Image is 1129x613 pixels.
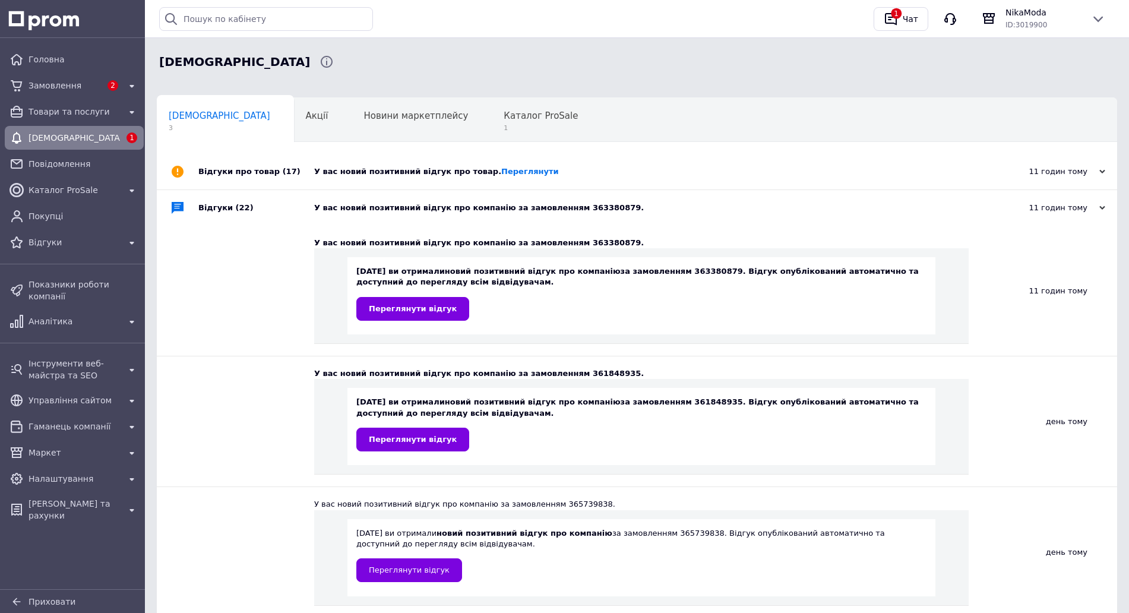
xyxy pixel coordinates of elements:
[504,110,578,121] span: Каталог ProSale
[445,267,621,276] b: новий позитивний відгук про компанію
[504,124,578,132] span: 1
[369,565,450,574] span: Переглянути відгук
[29,473,120,485] span: Налаштування
[159,53,310,71] span: Сповіщення
[1005,7,1081,18] span: NikaModa
[356,297,469,321] a: Переглянути відгук
[356,558,462,582] a: Переглянути відгук
[29,132,120,144] span: [DEMOGRAPHIC_DATA]
[127,132,137,143] span: 1
[107,80,118,91] span: 2
[29,80,101,91] span: Замовлення
[314,499,969,510] div: У вас новий позитивний відгук про компанію за замовленням 365739838.
[29,210,139,222] span: Покупці
[169,124,270,132] span: 3
[356,428,469,451] a: Переглянути відгук
[363,110,468,121] span: Новини маркетплейсу
[314,203,986,213] div: У вас новий позитивний відгук про компанію за замовленням 363380879.
[900,10,921,28] div: Чат
[29,394,120,406] span: Управління сайтом
[874,7,928,31] button: 1Чат
[356,528,926,582] div: [DATE] ви отримали за замовленням 365739838. Відгук опублікований автоматично та доступний до пер...
[29,106,120,118] span: Товари та послуги
[501,167,559,176] a: Переглянути
[159,7,373,31] input: Пошук по кабінету
[283,167,301,176] span: (17)
[198,190,314,226] div: Відгуки
[169,110,270,121] span: [DEMOGRAPHIC_DATA]
[314,166,986,177] div: У вас новий позитивний відгук про товар.
[29,279,139,302] span: Показники роботи компанії
[198,154,314,189] div: Відгуки про товар
[29,597,75,606] span: Приховати
[314,368,969,379] div: У вас новий позитивний відгук про компанію за замовленням 361848935.
[356,266,926,320] div: [DATE] ви отримали за замовленням 363380879. Відгук опублікований автоматично та доступний до пер...
[29,53,139,65] span: Головна
[986,166,1105,177] div: 11 годин тому
[986,203,1105,213] div: 11 годин тому
[29,236,120,248] span: Відгуки
[29,358,120,381] span: Інструменти веб-майстра та SEO
[29,447,120,459] span: Маркет
[29,158,139,170] span: Повідомлення
[969,356,1117,486] div: день тому
[969,226,1117,356] div: 11 годин тому
[369,435,457,444] span: Переглянути відгук
[314,238,969,248] div: У вас новий позитивний відгук про компанію за замовленням 363380879.
[236,203,254,212] span: (22)
[29,315,120,327] span: Аналітика
[29,184,120,196] span: Каталог ProSale
[445,397,621,406] b: новий позитивний відгук про компанію
[29,498,120,522] span: [PERSON_NAME] та рахунки
[437,529,612,538] b: новий позитивний відгук про компанію
[1005,21,1047,29] span: ID: 3019900
[369,304,457,313] span: Переглянути відгук
[356,397,926,451] div: [DATE] ви отримали за замовленням 361848935. Відгук опублікований автоматично та доступний до пер...
[306,110,328,121] span: Акції
[29,421,120,432] span: Гаманець компанії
